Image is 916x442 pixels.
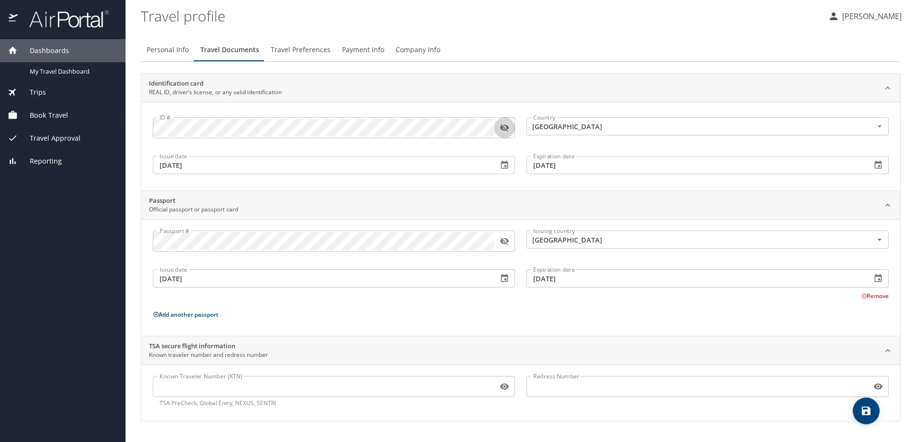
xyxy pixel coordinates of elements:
div: PassportOfficial passport or passport card [141,219,900,336]
span: Company Info [396,44,440,56]
p: Known traveler number and redress number [149,351,268,359]
p: [PERSON_NAME] [839,11,902,22]
p: Official passport or passport card [149,205,238,214]
h2: TSA secure flight information [149,342,268,351]
div: PassportOfficial passport or passport card [141,191,900,220]
button: [PERSON_NAME] [824,8,905,25]
img: airportal-logo.png [19,10,109,28]
span: Dashboards [18,45,69,56]
div: TSA secure flight informationKnown traveler number and redress number [141,336,900,365]
div: TSA secure flight informationKnown traveler number and redress number [141,365,900,421]
span: Trips [18,87,46,98]
span: Personal Info [147,44,189,56]
div: Identification cardREAL ID, driver’s license, or any valid identification [141,74,900,102]
p: REAL ID, driver’s license, or any valid identification [149,88,282,97]
span: Travel Preferences [271,44,331,56]
span: Reporting [18,156,62,166]
button: save [853,398,880,424]
button: Open [874,121,885,132]
div: Profile [141,38,901,61]
span: Travel Documents [200,44,259,56]
span: My Travel Dashboard [30,67,114,76]
img: icon-airportal.png [9,10,19,28]
span: Travel Approval [18,133,80,144]
div: Identification cardREAL ID, driver’s license, or any valid identification [141,102,900,190]
h2: Passport [149,196,238,206]
p: TSA PreCheck, Global Entry, NEXUS, SENTRI [160,399,508,408]
button: Add another passport [153,310,218,319]
h2: Identification card [149,79,282,88]
button: Remove [861,292,889,300]
input: MM/DD/YYYY [527,156,864,174]
input: MM/DD/YYYY [153,156,490,174]
button: Open [874,234,885,245]
h1: Travel profile [141,1,820,31]
input: MM/DD/YYYY [527,269,864,287]
span: Payment Info [342,44,384,56]
input: MM/DD/YYYY [153,269,490,287]
span: Book Travel [18,110,68,121]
